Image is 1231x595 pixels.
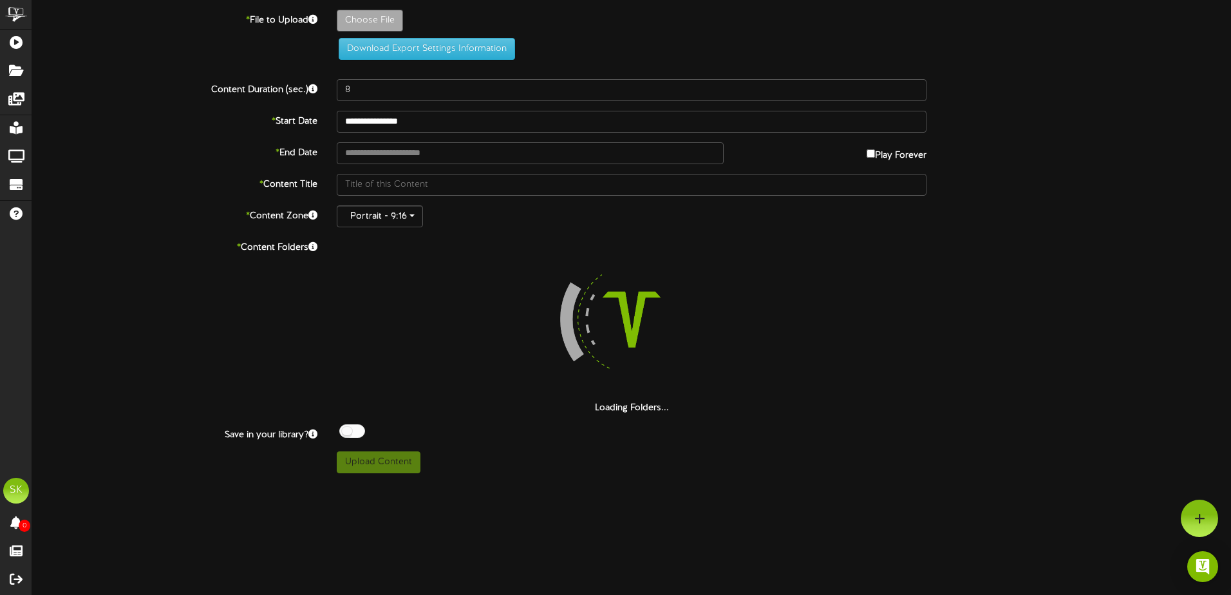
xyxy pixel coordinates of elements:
[23,142,327,160] label: End Date
[23,205,327,223] label: Content Zone
[332,44,515,53] a: Download Export Settings Information
[1187,551,1218,582] div: Open Intercom Messenger
[23,79,327,97] label: Content Duration (sec.)
[337,451,420,473] button: Upload Content
[549,237,714,402] img: loading-spinner-4.png
[23,237,327,254] label: Content Folders
[337,205,423,227] button: Portrait - 9:16
[23,10,327,27] label: File to Upload
[23,174,327,191] label: Content Title
[3,478,29,504] div: SK
[595,403,669,413] strong: Loading Folders...
[867,142,926,162] label: Play Forever
[23,424,327,442] label: Save in your library?
[337,174,926,196] input: Title of this Content
[867,149,875,158] input: Play Forever
[19,520,30,532] span: 0
[23,111,327,128] label: Start Date
[339,38,515,60] button: Download Export Settings Information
